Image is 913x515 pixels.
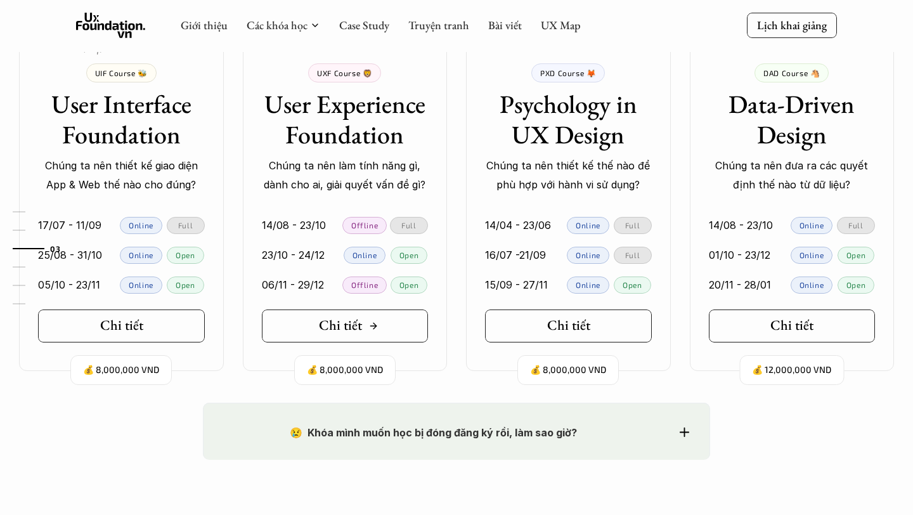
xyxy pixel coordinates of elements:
[262,275,324,294] p: 06/11 - 29/12
[848,221,863,230] p: Full
[709,156,876,195] p: Chúng ta nên đưa ra các quyết định thế nào từ dữ liệu?
[262,156,429,195] p: Chúng ta nên làm tính năng gì, dành cho ai, giải quyết vấn đề gì?
[178,221,193,230] p: Full
[401,221,416,230] p: Full
[339,18,389,32] a: Case Study
[408,18,469,32] a: Truyện tranh
[709,216,773,235] p: 14/08 - 23/10
[485,310,652,342] a: Chi tiết
[290,426,577,439] strong: 😢 Khóa mình muốn học bị đóng đăng ký rồi, làm sao giờ?
[800,221,824,230] p: Online
[547,317,590,334] h5: Chi tiết
[800,280,824,289] p: Online
[757,18,827,32] p: Lịch khai giảng
[752,362,831,379] p: 💰 12,000,000 VND
[317,68,372,77] p: UXF Course 🦁
[541,18,581,32] a: UX Map
[576,221,600,230] p: Online
[625,221,640,230] p: Full
[846,280,865,289] p: Open
[307,362,383,379] p: 💰 8,000,000 VND
[770,317,813,334] h5: Chi tiết
[399,280,418,289] p: Open
[351,280,378,289] p: Offline
[625,251,640,259] p: Full
[485,275,548,294] p: 15/09 - 27/11
[319,317,362,334] h5: Chi tiết
[846,251,865,259] p: Open
[95,68,148,77] p: UIF Course 🐝
[262,89,429,150] h3: User Experience Foundation
[485,89,652,150] h3: Psychology in UX Design
[485,216,551,235] p: 14/04 - 23/06
[262,216,326,235] p: 14/08 - 23/10
[800,251,824,259] p: Online
[176,251,195,259] p: Open
[709,245,770,264] p: 01/10 - 23/12
[176,280,195,289] p: Open
[247,18,308,32] a: Các khóa học
[129,221,153,230] p: Online
[50,244,60,252] strong: 03
[351,221,378,230] p: Offline
[709,275,771,294] p: 20/11 - 28/01
[485,245,546,264] p: 16/07 -21/09
[709,89,876,150] h3: Data-Driven Design
[100,317,143,334] h5: Chi tiết
[540,68,596,77] p: PXD Course 🦊
[488,18,522,32] a: Bài viết
[576,251,600,259] p: Online
[262,245,325,264] p: 23/10 - 24/12
[13,241,73,256] a: 03
[709,310,876,342] a: Chi tiết
[485,156,652,195] p: Chúng ta nên thiết kế thế nào để phù hợp với hành vi sử dụng?
[83,362,159,379] p: 💰 8,000,000 VND
[353,251,377,259] p: Online
[747,13,837,37] a: Lịch khai giảng
[399,251,418,259] p: Open
[530,362,606,379] p: 💰 8,000,000 VND
[576,280,600,289] p: Online
[623,280,642,289] p: Open
[181,18,228,32] a: Giới thiệu
[763,68,820,77] p: DAD Course 🐴
[262,310,429,342] a: Chi tiết
[129,280,153,289] p: Online
[129,251,153,259] p: Online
